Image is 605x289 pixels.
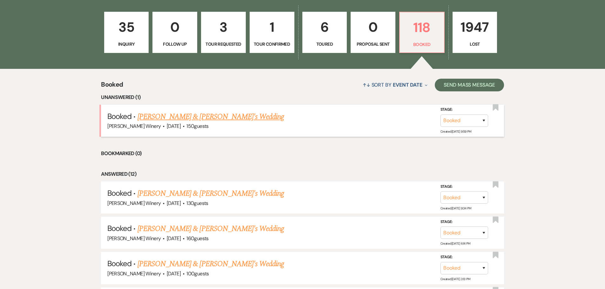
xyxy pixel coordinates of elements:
a: [PERSON_NAME] & [PERSON_NAME]'s Wedding [138,111,284,122]
span: Created: [DATE] 3:13 PM [440,277,470,281]
a: 118Booked [399,12,445,53]
label: Stage: [440,254,488,261]
span: [PERSON_NAME] Winery [107,123,161,129]
a: 6Toured [302,12,347,53]
a: 0Follow Up [152,12,197,53]
button: Send Mass Message [435,79,504,91]
p: Follow Up [157,41,193,48]
p: 3 [205,16,242,38]
span: 130 guests [186,200,208,207]
a: 35Inquiry [104,12,149,53]
span: Booked [107,223,131,233]
span: Created: [DATE] 9:59 PM [440,129,471,134]
a: [PERSON_NAME] & [PERSON_NAME]'s Wedding [138,188,284,199]
span: Created: [DATE] 6:14 PM [440,241,470,246]
span: [PERSON_NAME] Winery [107,200,161,207]
p: 0 [157,16,193,38]
p: 0 [355,16,391,38]
p: 118 [404,17,440,38]
span: Booked [101,80,123,93]
p: Inquiry [108,41,145,48]
label: Stage: [440,219,488,226]
span: [DATE] [167,200,181,207]
button: Sort By Event Date [360,76,430,93]
p: Booked [404,41,440,48]
span: [PERSON_NAME] Winery [107,235,161,242]
span: [DATE] [167,270,181,277]
span: Booked [107,188,131,198]
p: 6 [306,16,343,38]
a: 1947Lost [453,12,497,53]
a: 1Tour Confirmed [250,12,294,53]
span: Booked [107,259,131,268]
label: Stage: [440,106,488,113]
span: [DATE] [167,123,181,129]
span: Booked [107,111,131,121]
span: [PERSON_NAME] Winery [107,270,161,277]
p: Toured [306,41,343,48]
span: ↑↓ [363,82,370,88]
label: Stage: [440,183,488,190]
span: Event Date [393,82,422,88]
a: 0Proposal Sent [351,12,395,53]
a: 3Tour Requested [201,12,246,53]
li: Bookmarked (0) [101,149,504,158]
span: [DATE] [167,235,181,242]
p: 1947 [457,16,493,38]
span: 100 guests [186,270,209,277]
p: Proposal Sent [355,41,391,48]
span: 160 guests [186,235,208,242]
li: Unanswered (1) [101,93,504,102]
a: [PERSON_NAME] & [PERSON_NAME]'s Wedding [138,223,284,234]
a: [PERSON_NAME] & [PERSON_NAME]'s Wedding [138,258,284,270]
span: 150 guests [186,123,208,129]
p: 35 [108,16,145,38]
span: Created: [DATE] 9:34 PM [440,206,471,210]
p: Lost [457,41,493,48]
p: 1 [254,16,290,38]
li: Answered (12) [101,170,504,178]
p: Tour Confirmed [254,41,290,48]
p: Tour Requested [205,41,242,48]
